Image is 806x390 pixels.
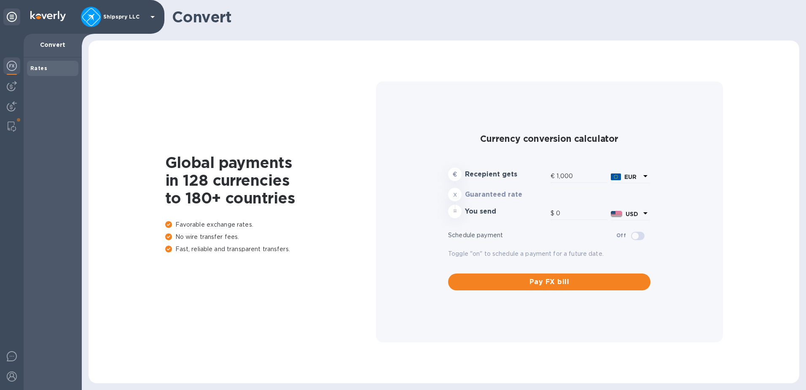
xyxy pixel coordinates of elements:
div: € [551,170,556,183]
b: Rates [30,65,47,71]
h2: Currency conversion calculator [448,133,650,144]
h1: Global payments in 128 currencies to 180+ countries [165,154,376,207]
p: Shipspry LLC [103,14,145,20]
span: Pay FX bill [455,277,644,287]
strong: € [453,171,457,178]
b: USD [626,211,638,217]
div: x [448,188,462,201]
p: Schedule payment [448,231,616,240]
p: No wire transfer fees. [165,233,376,241]
p: Favorable exchange rates. [165,220,376,229]
h3: Guaranteed rate [465,191,547,199]
input: Amount [556,170,607,183]
div: = [448,205,462,218]
h1: Convert [172,8,793,26]
button: Pay FX bill [448,274,650,290]
div: Unpin categories [3,8,20,25]
div: $ [551,207,556,220]
img: Logo [30,11,66,21]
b: EUR [624,173,637,180]
b: Off [616,232,626,238]
p: Toggle "on" to schedule a payment for a future date. [448,249,650,258]
p: Convert [30,41,75,49]
img: USD [611,211,622,217]
h3: Recepient gets [465,171,547,179]
img: Foreign exchange [7,61,17,71]
h3: You send [465,208,547,216]
input: Amount [556,207,607,220]
p: Fast, reliable and transparent transfers. [165,245,376,254]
